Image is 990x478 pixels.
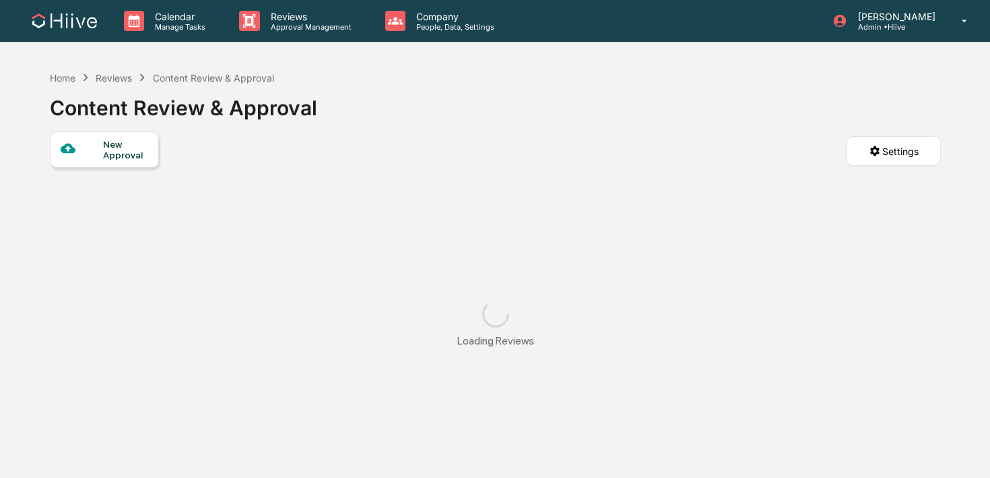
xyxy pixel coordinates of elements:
[103,139,148,160] div: New Approval
[153,72,274,84] div: Content Review & Approval
[96,72,132,84] div: Reviews
[50,85,317,120] div: Content Review & Approval
[144,22,212,32] p: Manage Tasks
[847,136,941,166] button: Settings
[847,22,942,32] p: Admin • Hiive
[144,11,212,22] p: Calendar
[260,22,358,32] p: Approval Management
[405,11,501,22] p: Company
[405,22,501,32] p: People, Data, Settings
[457,334,534,347] div: Loading Reviews
[32,13,97,28] img: logo
[50,72,75,84] div: Home
[260,11,358,22] p: Reviews
[847,11,942,22] p: [PERSON_NAME]
[947,434,983,470] iframe: Open customer support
